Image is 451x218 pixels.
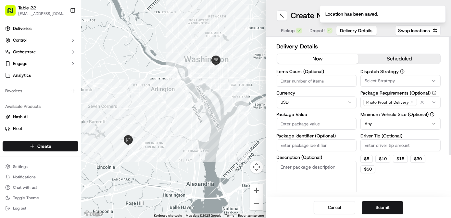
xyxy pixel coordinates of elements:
button: Table 22[EMAIL_ADDRESS][DOMAIN_NAME] [3,3,67,18]
span: Map data ©2025 Google [186,214,221,217]
div: We're available if you need us! [29,68,89,73]
input: Enter number of items [277,75,357,87]
button: Package Requirements (Optional) [432,91,436,95]
label: Dispatch Strategy [360,69,441,74]
span: [DATE] [25,118,38,123]
button: Orchestrate [3,47,78,57]
div: Available Products [3,101,78,112]
button: $15 [393,155,408,163]
a: Terms (opens in new tab) [225,214,234,217]
input: Got a question? Start typing here... [17,42,117,48]
button: [EMAIL_ADDRESS][DOMAIN_NAME] [18,11,65,16]
button: Photo Proof of Delivery [360,96,441,108]
img: Angelique Valdez [6,94,17,105]
a: Report a map error [238,214,264,217]
a: 💻API Documentation [52,142,107,154]
span: Create [37,143,51,149]
button: Zoom out [250,197,263,210]
div: Location has been saved. [325,11,378,17]
span: Chat with us! [13,185,37,190]
span: Deliveries [13,26,31,32]
span: Fleet [13,126,22,132]
button: scheduled [358,54,440,64]
a: Deliveries [3,23,78,34]
span: • [54,100,56,106]
button: Swap locations [395,25,441,36]
span: [PERSON_NAME] [20,100,53,106]
button: Fleet [3,123,78,134]
div: Start new chat [29,62,106,68]
button: Notifications [3,173,78,182]
button: $10 [375,155,390,163]
p: Welcome 👋 [6,26,118,36]
label: Description (Optional) [277,155,357,160]
button: Create [3,141,78,151]
span: Dropoff [310,27,325,34]
img: 4281594248423_2fcf9dad9f2a874258b8_72.png [14,62,25,73]
span: Pylon [65,161,79,166]
div: Past conversations [6,84,44,89]
span: Log out [13,206,26,211]
button: $30 [410,155,425,163]
button: Zoom in [250,184,263,197]
button: Toggle Theme [3,193,78,202]
input: Enter package identifier [277,139,357,151]
span: Engage [13,61,27,67]
span: Delivery Details [340,27,373,34]
span: Analytics [13,72,31,78]
button: Select Strategy [360,75,441,87]
div: 📗 [6,146,12,151]
button: Map camera controls [250,160,263,173]
a: Open this area in Google Maps (opens a new window) [83,210,104,218]
span: Settings [13,164,28,169]
button: Table 22 [18,5,36,11]
button: Keyboard shortcuts [154,213,182,218]
span: Swap locations [398,27,430,34]
label: Package Identifier (Optional) [277,134,357,138]
span: Photo Proof of Delivery [366,100,409,105]
label: Minimum Vehicle Size (Optional) [360,112,441,117]
span: [DATE] [57,100,71,106]
img: Nash [6,6,19,19]
span: Select Strategy [365,78,395,84]
label: Currency [277,91,357,95]
a: Analytics [3,70,78,81]
span: Pickup [281,27,295,34]
button: Engage [3,58,78,69]
span: Nash AI [13,114,28,120]
label: Package Value [277,112,357,117]
span: Orchestrate [13,49,36,55]
button: Chat with us! [3,183,78,192]
a: Powered byPylon [46,160,79,166]
button: $50 [360,165,375,173]
a: 📗Knowledge Base [4,142,52,154]
button: Start new chat [110,64,118,71]
h1: Create New Delivery [291,10,363,21]
button: Cancel [314,201,355,214]
div: Favorites [3,86,78,96]
span: Toggle Theme [13,195,39,200]
a: Nash AI [5,114,76,120]
label: Driver Tip (Optional) [360,134,441,138]
h2: Delivery Details [277,42,441,51]
span: Control [13,37,27,43]
button: Nash AI [3,112,78,122]
input: Enter driver tip amount [360,139,441,151]
button: Log out [3,204,78,213]
label: Package Requirements (Optional) [360,91,441,95]
button: Settings [3,162,78,171]
label: Items Count (Optional) [277,69,357,74]
button: Dispatch Strategy [400,69,405,74]
span: API Documentation [61,145,104,151]
button: $5 [360,155,373,163]
img: 1736555255976-a54dd68f-1ca7-489b-9aae-adbdc363a1c4 [13,101,18,106]
button: Minimum Vehicle Size (Optional) [430,112,434,117]
input: Enter package value [277,118,357,130]
span: Notifications [13,174,36,180]
img: 1736555255976-a54dd68f-1ca7-489b-9aae-adbdc363a1c4 [6,62,18,73]
div: 💻 [55,146,60,151]
button: now [277,54,359,64]
img: Google [83,210,104,218]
